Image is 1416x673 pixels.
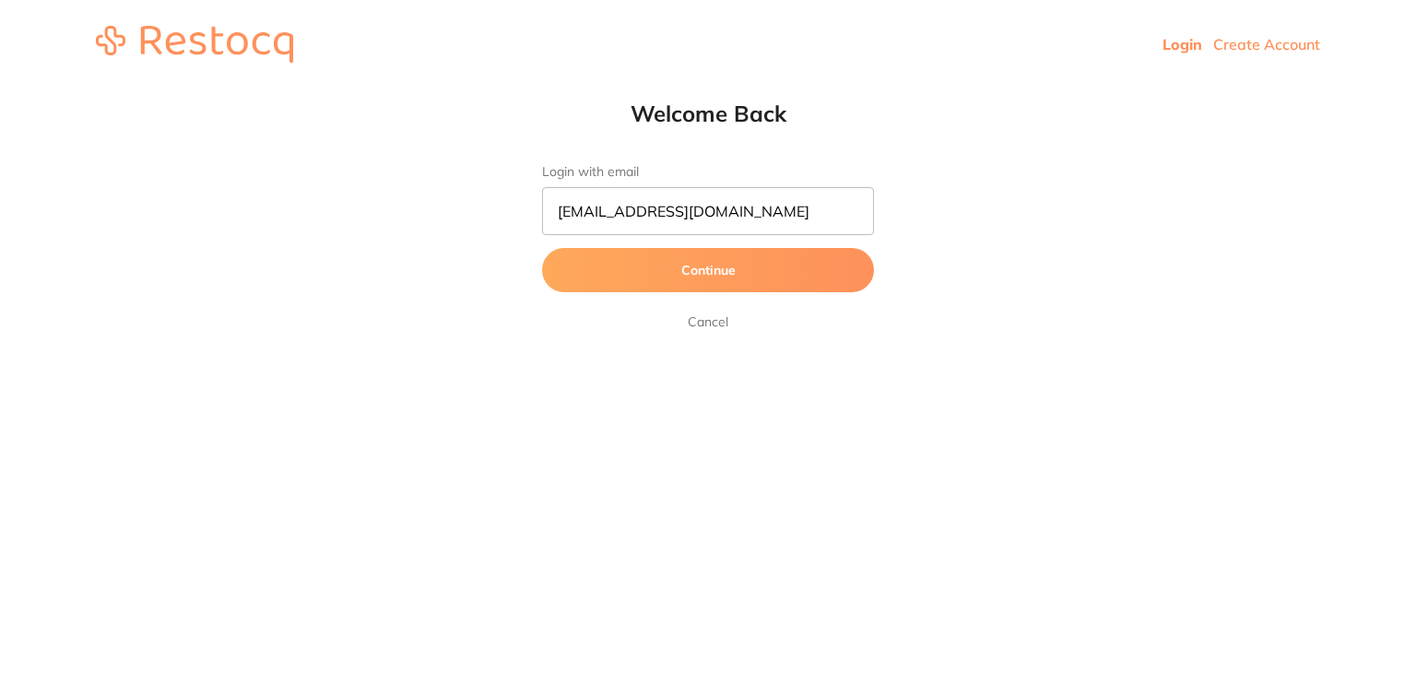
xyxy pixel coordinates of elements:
[1213,35,1320,53] a: Create Account
[542,248,874,292] button: Continue
[505,100,911,127] h1: Welcome Back
[1162,35,1202,53] a: Login
[542,164,874,180] label: Login with email
[96,26,293,63] img: restocq_logo.svg
[684,311,732,333] a: Cancel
